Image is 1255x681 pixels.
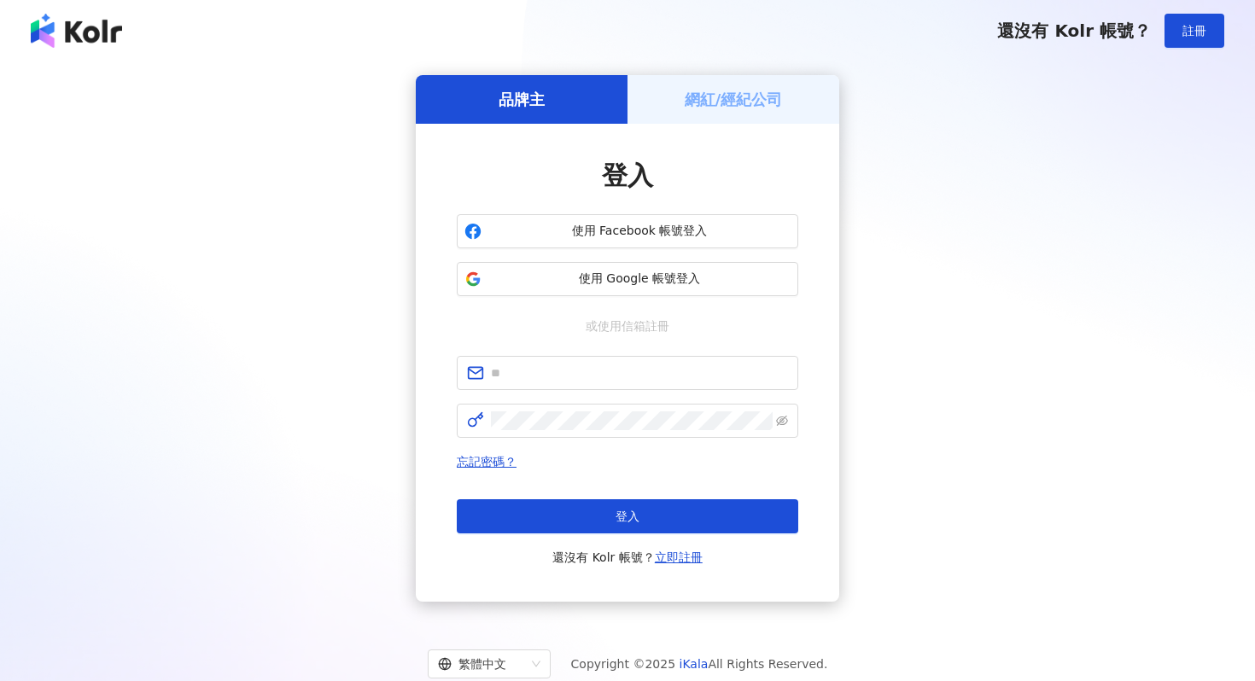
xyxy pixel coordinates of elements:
[457,455,517,469] a: 忘記密碼？
[997,20,1151,41] span: 還沒有 Kolr 帳號？
[438,650,525,678] div: 繁體中文
[488,271,791,288] span: 使用 Google 帳號登入
[680,657,709,671] a: iKala
[499,89,545,110] h5: 品牌主
[552,547,703,567] span: 還沒有 Kolr 帳號？
[776,415,788,427] span: eye-invisible
[602,160,653,190] span: 登入
[655,550,703,564] a: 立即註冊
[31,14,122,48] img: logo
[1165,14,1224,48] button: 註冊
[457,214,798,248] button: 使用 Facebook 帳號登入
[574,317,681,335] span: 或使用信箱註冊
[457,499,798,533] button: 登入
[616,509,639,523] span: 登入
[488,223,791,240] span: 使用 Facebook 帳號登入
[685,89,783,110] h5: 網紅/經紀公司
[457,262,798,296] button: 使用 Google 帳號登入
[1182,24,1206,38] span: 註冊
[571,654,828,674] span: Copyright © 2025 All Rights Reserved.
